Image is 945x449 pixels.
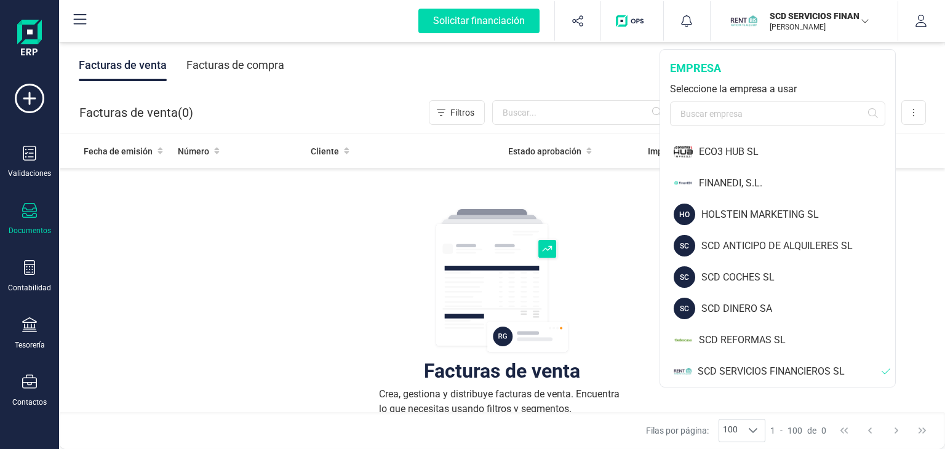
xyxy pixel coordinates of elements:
[670,101,885,126] input: Buscar empresa
[674,298,695,319] div: SC
[674,172,693,194] img: FI
[719,419,741,442] span: 100
[79,100,193,125] div: Facturas de venta ( )
[674,329,693,351] img: SC
[418,9,540,33] div: Solicitar financiación
[9,226,51,236] div: Documentos
[701,207,895,222] div: HOLSTEIN MARKETING SL
[12,397,47,407] div: Contactos
[770,22,868,32] p: [PERSON_NAME]
[429,100,485,125] button: Filtros
[674,360,692,382] img: SC
[725,1,883,41] button: SCSCD SERVICIOS FINANCIEROS SL[PERSON_NAME]
[699,145,895,159] div: ECO3 HUB SL
[17,20,42,59] img: Logo Finanedi
[404,1,554,41] button: Solicitar financiación
[434,207,570,355] img: img-empty-table.svg
[492,100,669,125] input: Buscar...
[770,424,775,437] span: 1
[770,10,868,22] p: SCD SERVICIOS FINANCIEROS SL
[674,204,695,225] div: HO
[79,49,167,81] div: Facturas de venta
[730,7,757,34] img: SC
[674,266,695,288] div: SC
[701,270,895,285] div: SCD COCHES SL
[379,387,625,416] div: Crea, gestiona y distribuye facturas de venta. Encuentra lo que necesitas usando filtros y segmen...
[807,424,816,437] span: de
[698,364,882,379] div: SCD SERVICIOS FINANCIEROS SL
[701,301,895,316] div: SCD DINERO SA
[699,333,895,348] div: SCD REFORMAS SL
[84,145,153,157] span: Fecha de emisión
[911,419,934,442] button: Last Page
[787,424,802,437] span: 100
[648,145,679,157] span: Importe
[8,283,51,293] div: Contabilidad
[885,419,908,442] button: Next Page
[701,239,895,253] div: SCD ANTICIPO DE ALQUILERES SL
[616,15,648,27] img: Logo de OPS
[178,145,209,157] span: Número
[670,82,885,97] div: Seleccione la empresa a usar
[311,145,339,157] span: Cliente
[608,1,656,41] button: Logo de OPS
[674,235,695,256] div: SC
[450,106,474,119] span: Filtros
[670,60,885,77] div: empresa
[424,365,580,377] div: Facturas de venta
[186,49,284,81] div: Facturas de compra
[832,419,856,442] button: First Page
[858,419,882,442] button: Previous Page
[8,169,51,178] div: Validaciones
[674,141,693,162] img: EC
[821,424,826,437] span: 0
[15,340,45,350] div: Tesorería
[182,104,189,121] span: 0
[508,145,581,157] span: Estado aprobación
[699,176,895,191] div: FINANEDI, S.L.
[646,419,765,442] div: Filas por página:
[770,424,826,437] div: -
